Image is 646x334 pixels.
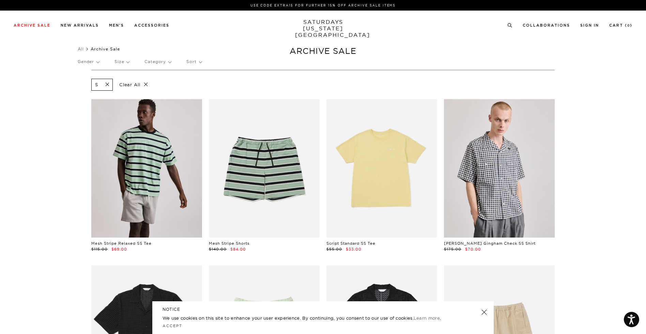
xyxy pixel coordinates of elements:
p: Use Code EXTRA15 for Further 15% Off Archive Sale Items [16,3,630,8]
span: $70.00 [465,247,481,252]
a: Men's [109,24,124,27]
span: $33.00 [346,247,362,252]
small: 0 [627,24,630,27]
a: Cart (0) [609,24,632,27]
a: Accept [163,323,182,328]
span: Archive Sale [91,46,120,51]
a: [PERSON_NAME] Gingham Check SS Shirt [444,241,536,246]
p: We use cookies on this site to enhance your user experience. By continuing, you consent to our us... [163,315,459,321]
span: $140.00 [209,247,227,252]
a: Mesh Stripe Relaxed SS Tee [91,241,152,246]
a: Collaborations [523,24,570,27]
a: All [78,46,84,51]
a: Script Standard SS Tee [326,241,375,246]
span: $69.00 [111,247,127,252]
span: $55.00 [326,247,342,252]
h5: NOTICE [163,306,483,313]
p: Category [144,54,171,70]
span: $115.00 [91,247,108,252]
span: $84.00 [230,247,246,252]
a: Accessories [134,24,169,27]
p: Size [114,54,129,70]
a: Sign In [580,24,599,27]
p: Gender [78,54,99,70]
a: Mesh Stripe Shorts [209,241,249,246]
a: New Arrivals [61,24,99,27]
p: Sort [186,54,201,70]
a: Archive Sale [14,24,50,27]
a: SATURDAYS[US_STATE][GEOGRAPHIC_DATA] [295,19,351,38]
span: $175.00 [444,247,461,252]
p: Clear All [116,79,151,91]
a: Learn more [414,315,440,321]
p: S [95,82,98,88]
